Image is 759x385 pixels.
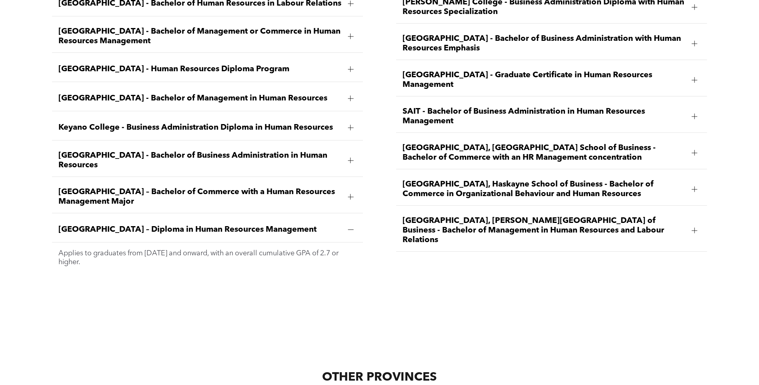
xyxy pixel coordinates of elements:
span: [GEOGRAPHIC_DATA] - Bachelor of Business Administration with Human Resources Emphasis [403,34,686,53]
span: [GEOGRAPHIC_DATA] – Diploma in Human Resources Management [58,225,342,235]
span: OTHER PROVINCES [322,371,437,383]
span: [GEOGRAPHIC_DATA] - Bachelor of Business Administration in Human Resources [58,151,342,170]
span: Keyano College - Business Administration Diploma in Human Resources [58,123,342,132]
span: [GEOGRAPHIC_DATA] – Bachelor of Commerce with a Human Resources Management Major [58,187,342,207]
span: [GEOGRAPHIC_DATA], Haskayne School of Business - Bachelor of Commerce in Organizational Behaviour... [403,180,686,199]
span: [GEOGRAPHIC_DATA], [PERSON_NAME][GEOGRAPHIC_DATA] of Business - Bachelor of Management in Human R... [403,216,686,245]
p: Applies to graduates from [DATE] and onward, with an overall cumulative GPA of 2.7 or higher. [58,249,357,267]
span: [GEOGRAPHIC_DATA] - Graduate Certificate in Human Resources Management [403,70,686,90]
span: [GEOGRAPHIC_DATA] - Bachelor of Management or Commerce in Human Resources Management [58,27,342,46]
span: [GEOGRAPHIC_DATA], [GEOGRAPHIC_DATA] School of Business - Bachelor of Commerce with an HR Managem... [403,143,686,162]
span: [GEOGRAPHIC_DATA] - Bachelor of Management in Human Resources [58,94,342,103]
span: SAIT - Bachelor of Business Administration in Human Resources Management [403,107,686,126]
span: [GEOGRAPHIC_DATA] - Human Resources Diploma Program [58,64,342,74]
